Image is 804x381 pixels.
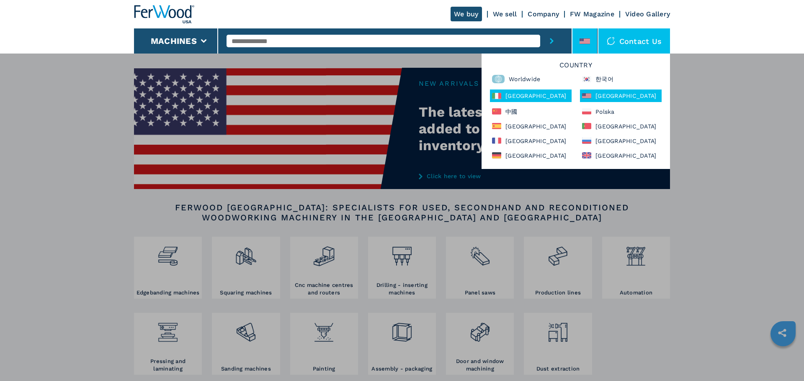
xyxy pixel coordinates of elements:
button: Machines [151,36,197,46]
div: 한국어 [580,73,662,85]
div: [GEOGRAPHIC_DATA] [580,89,662,102]
div: [GEOGRAPHIC_DATA] [490,150,572,161]
h6: Country [486,62,666,73]
img: Ferwood [134,5,194,23]
div: [GEOGRAPHIC_DATA] [490,89,572,102]
button: submit-button [540,28,563,54]
div: Worldwide [490,73,572,85]
div: [GEOGRAPHIC_DATA] [490,136,572,146]
div: [GEOGRAPHIC_DATA] [490,121,572,131]
a: FW Magazine [570,10,614,18]
a: We buy [451,7,482,21]
div: 中國 [490,106,572,117]
div: [GEOGRAPHIC_DATA] [580,121,662,131]
div: [GEOGRAPHIC_DATA] [580,150,662,161]
div: [GEOGRAPHIC_DATA] [580,136,662,146]
a: Company [528,10,559,18]
img: Contact us [607,37,615,45]
a: Video Gallery [625,10,670,18]
div: Contact us [598,28,670,54]
div: Polska [580,106,662,117]
a: We sell [493,10,517,18]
